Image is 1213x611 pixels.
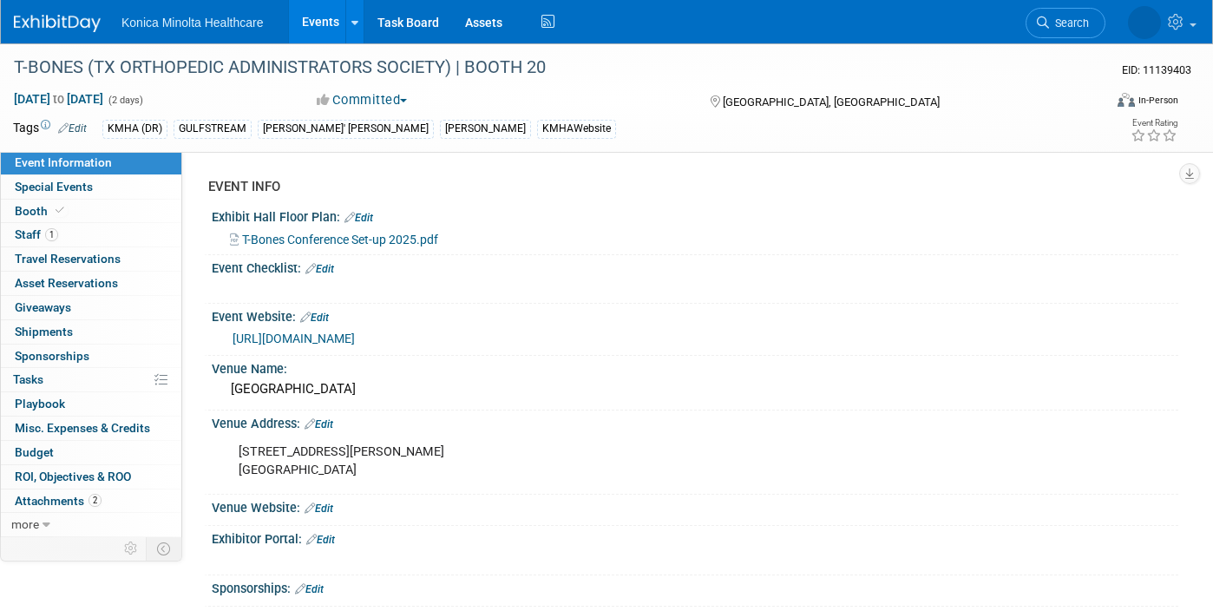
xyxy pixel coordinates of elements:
div: Event Checklist: [212,255,1178,278]
span: Budget [15,445,54,459]
a: Event Information [1,151,181,174]
div: Event Format [1006,90,1178,116]
a: Travel Reservations [1,247,181,271]
a: Shipments [1,320,181,344]
span: Shipments [15,325,73,338]
span: Konica Minolta Healthcare [121,16,263,30]
div: Event Rating [1131,119,1177,128]
span: Misc. Expenses & Credits [15,421,150,435]
a: Attachments2 [1,489,181,513]
div: Exhibitor Portal: [212,526,1178,549]
span: Booth [15,204,68,218]
td: Personalize Event Tab Strip [116,537,147,560]
td: Toggle Event Tabs [147,537,182,560]
span: Playbook [15,397,65,411]
a: Search [1026,8,1105,38]
a: Edit [305,418,333,430]
div: KMHA (DR) [102,120,167,138]
a: Edit [305,263,334,275]
button: Committed [311,91,414,109]
div: Exhibit Hall Floor Plan: [212,204,1178,227]
a: Edit [300,312,329,324]
a: Playbook [1,392,181,416]
a: Tasks [1,368,181,391]
span: Event ID: 11139403 [1122,63,1191,76]
div: Venue Website: [212,495,1178,517]
a: Misc. Expenses & Credits [1,417,181,440]
span: 2 [89,494,102,507]
span: ROI, Objectives & ROO [15,470,131,483]
div: [PERSON_NAME]' [PERSON_NAME] [258,120,434,138]
span: Special Events [15,180,93,194]
img: ExhibitDay [14,15,101,32]
div: T-BONES (TX ORTHOPEDIC ADMINISTRATORS SOCIETY) | BOOTH 20 [8,52,1079,83]
span: [DATE] [DATE] [13,91,104,107]
span: to [50,92,67,106]
div: In-Person [1138,94,1178,107]
a: Edit [344,212,373,224]
span: Attachments [15,494,102,508]
span: Tasks [13,372,43,386]
a: T-Bones Conference Set-up 2025.pdf [230,233,438,246]
a: Booth [1,200,181,223]
div: EVENT INFO [208,178,1165,196]
div: [STREET_ADDRESS][PERSON_NAME] [GEOGRAPHIC_DATA] [226,435,991,487]
a: Edit [58,122,87,135]
i: Booth reservation complete [56,206,64,215]
div: KMHAWebsite [537,120,616,138]
span: Sponsorships [15,349,89,363]
span: Event Information [15,155,112,169]
span: Search [1049,16,1089,30]
img: Format-Inperson.png [1118,93,1135,107]
div: Event Website: [212,304,1178,326]
span: (2 days) [107,95,143,106]
a: Giveaways [1,296,181,319]
span: Asset Reservations [15,276,118,290]
div: Venue Address: [212,411,1178,433]
span: Travel Reservations [15,252,121,266]
img: Annette O'Mahoney [1128,6,1161,39]
a: Edit [295,583,324,595]
span: [GEOGRAPHIC_DATA], [GEOGRAPHIC_DATA] [723,95,940,108]
span: T-Bones Conference Set-up 2025.pdf [242,233,438,246]
a: [URL][DOMAIN_NAME] [233,332,355,345]
span: Staff [15,227,58,241]
a: Budget [1,441,181,464]
span: Giveaways [15,300,71,314]
div: [GEOGRAPHIC_DATA] [225,376,1165,403]
div: GULFSTREAM [174,120,252,138]
a: Special Events [1,175,181,199]
a: ROI, Objectives & ROO [1,465,181,489]
a: more [1,513,181,536]
a: Asset Reservations [1,272,181,295]
a: Edit [306,534,335,546]
a: Edit [305,503,333,515]
div: Sponsorships: [212,575,1178,598]
td: Tags [13,119,87,139]
a: Staff1 [1,223,181,246]
span: more [11,517,39,531]
a: Sponsorships [1,345,181,368]
div: Venue Name: [212,356,1178,378]
span: 1 [45,228,58,241]
div: [PERSON_NAME] [440,120,531,138]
